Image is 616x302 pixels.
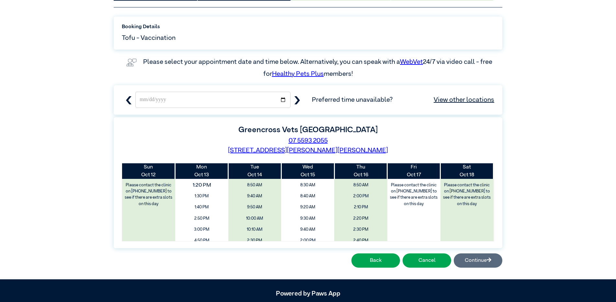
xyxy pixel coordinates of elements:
[231,180,279,190] span: 8:50 AM
[177,192,226,201] span: 1:30 PM
[283,225,332,234] span: 9:40 AM
[124,56,139,69] img: vet
[114,290,502,297] h5: Powered by Paws App
[283,192,332,201] span: 8:40 AM
[387,163,440,179] th: Oct 17
[434,95,494,105] a: View other locations
[403,253,451,268] button: Cancel
[228,163,281,179] th: Oct 14
[122,163,175,179] th: Oct 12
[177,236,226,245] span: 4:50 PM
[388,180,440,209] label: Please contact the clinic on [PHONE_NUMBER] to see if there are extra slots on this day
[231,214,279,223] span: 10:00 AM
[334,163,387,179] th: Oct 16
[289,137,328,144] a: 07 5593 2055
[238,126,378,134] label: Greencross Vets [GEOGRAPHIC_DATA]
[231,192,279,201] span: 9:40 AM
[231,236,279,245] span: 2:30 PM
[281,163,334,179] th: Oct 15
[231,203,279,212] span: 9:50 AM
[337,236,385,245] span: 2:40 PM
[337,225,385,234] span: 2:30 PM
[283,236,332,245] span: 2:00 PM
[177,225,226,234] span: 3:00 PM
[312,95,494,105] span: Preferred time unavailable?
[440,163,494,179] th: Oct 18
[228,147,388,154] a: [STREET_ADDRESS][PERSON_NAME][PERSON_NAME]
[337,180,385,190] span: 8:50 AM
[231,225,279,234] span: 10:10 AM
[123,180,175,209] label: Please contact the clinic on [PHONE_NUMBER] to see if there are extra slots on this day
[177,214,226,223] span: 2:50 PM
[170,179,233,192] span: 1:20 PM
[337,203,385,212] span: 2:10 PM
[272,71,324,77] a: Healthy Pets Plus
[337,192,385,201] span: 2:00 PM
[441,180,493,209] label: Please contact the clinic on [PHONE_NUMBER] to see if there are extra slots on this day
[351,253,400,268] button: Back
[283,180,332,190] span: 8:30 AM
[122,23,494,31] label: Booking Details
[143,59,494,77] label: Please select your appointment date and time below. Alternatively, you can speak with a 24/7 via ...
[177,203,226,212] span: 1:40 PM
[283,214,332,223] span: 9:30 AM
[175,163,228,179] th: Oct 13
[400,59,423,65] a: WebVet
[122,33,176,43] span: Tofu - Vaccination
[337,214,385,223] span: 2:20 PM
[283,203,332,212] span: 9:20 AM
